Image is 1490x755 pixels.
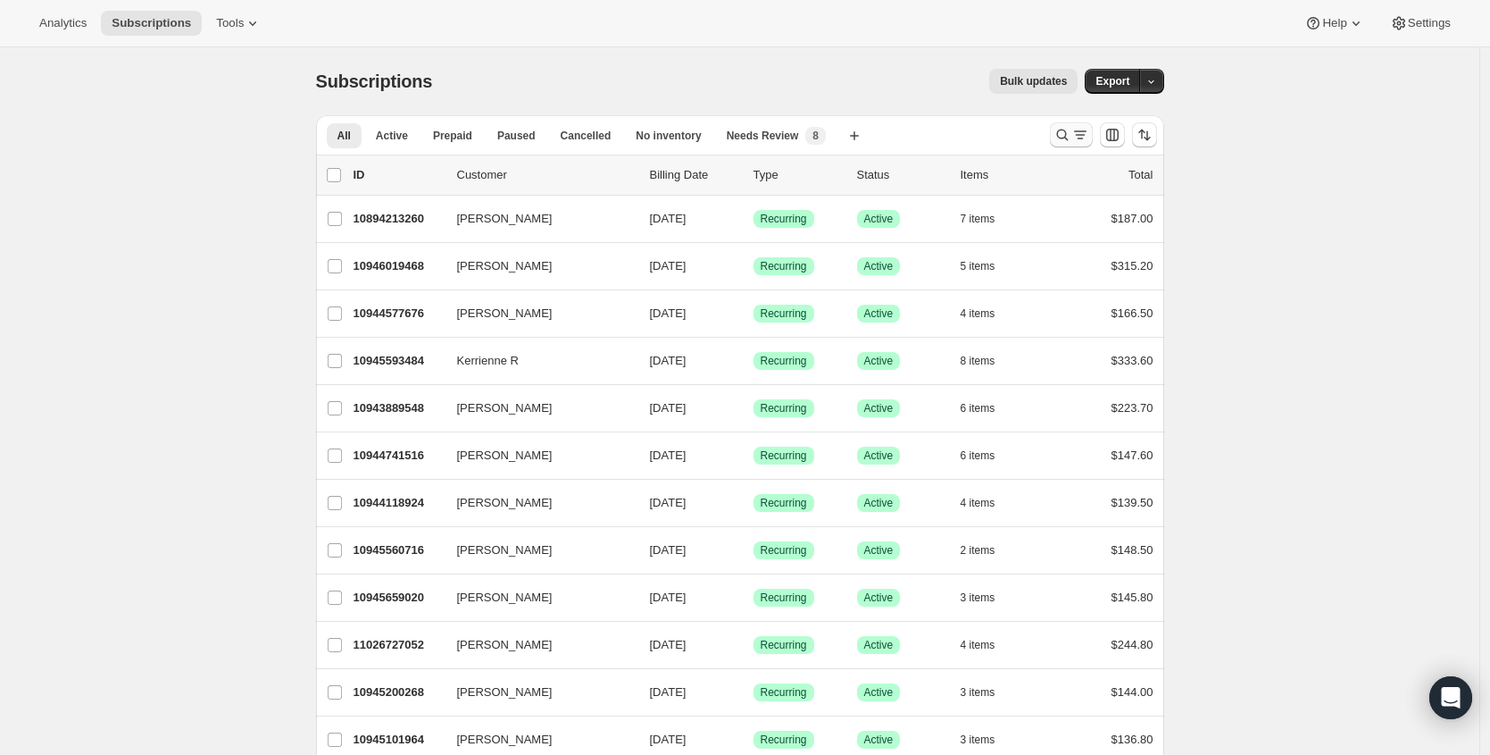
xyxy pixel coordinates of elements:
[961,638,995,652] span: 4 items
[961,491,1015,516] button: 4 items
[761,591,807,605] span: Recurring
[1111,354,1153,367] span: $333.60
[864,685,894,700] span: Active
[961,685,995,700] span: 3 items
[761,354,807,368] span: Recurring
[446,536,625,565] button: [PERSON_NAME]
[1111,259,1153,273] span: $315.20
[864,496,894,510] span: Active
[29,11,97,36] button: Analytics
[205,11,272,36] button: Tools
[457,636,553,654] span: [PERSON_NAME]
[354,257,443,275] p: 10946019468
[457,684,553,701] span: [PERSON_NAME]
[354,636,443,654] p: 11026727052
[961,585,1015,610] button: 3 items
[961,538,1015,563] button: 2 items
[457,731,553,749] span: [PERSON_NAME]
[1111,638,1153,651] span: $244.80
[864,543,894,558] span: Active
[961,449,995,463] span: 6 items
[457,541,553,559] span: [PERSON_NAME]
[446,252,625,281] button: [PERSON_NAME]
[761,306,807,321] span: Recurring
[961,306,995,321] span: 4 items
[354,210,443,228] p: 10894213260
[1111,543,1153,557] span: $148.50
[354,206,1153,231] div: 10894213260[PERSON_NAME][DATE]SuccessRecurringSuccessActive7 items$187.00
[1379,11,1461,36] button: Settings
[961,348,1015,373] button: 8 items
[561,129,612,143] span: Cancelled
[1111,733,1153,746] span: $136.80
[354,305,443,323] p: 10944577676
[354,589,443,607] p: 10945659020
[761,449,807,463] span: Recurring
[1132,122,1157,147] button: Sort the results
[316,71,433,91] span: Subscriptions
[961,443,1015,468] button: 6 items
[864,259,894,273] span: Active
[1322,16,1346,30] span: Help
[354,399,443,417] p: 10943889548
[457,166,636,184] p: Customer
[961,727,1015,752] button: 3 items
[961,259,995,273] span: 5 items
[761,212,807,226] span: Recurring
[636,129,701,143] span: No inventory
[457,305,553,323] span: [PERSON_NAME]
[354,491,1153,516] div: 10944118924[PERSON_NAME][DATE]SuccessRecurringSuccessActive4 items$139.50
[1408,16,1451,30] span: Settings
[650,543,687,557] span: [DATE]
[39,16,87,30] span: Analytics
[961,212,995,226] span: 7 items
[961,396,1015,421] button: 6 items
[457,352,519,370] span: Kerrienne R
[1111,685,1153,699] span: $144.00
[1100,122,1125,147] button: Customize table column order and visibility
[457,399,553,417] span: [PERSON_NAME]
[446,205,625,233] button: [PERSON_NAME]
[961,166,1050,184] div: Items
[761,543,807,558] span: Recurring
[1111,496,1153,509] span: $139.50
[650,401,687,415] span: [DATE]
[354,254,1153,279] div: 10946019468[PERSON_NAME][DATE]SuccessRecurringSuccessActive5 items$315.20
[446,489,625,517] button: [PERSON_NAME]
[1111,401,1153,415] span: $223.70
[761,733,807,747] span: Recurring
[354,166,1153,184] div: IDCustomerBilling DateTypeStatusItemsTotal
[989,69,1078,94] button: Bulk updates
[354,352,443,370] p: 10945593484
[354,348,1153,373] div: 10945593484Kerrienne R[DATE]SuccessRecurringSuccessActive8 items$333.60
[864,733,894,747] span: Active
[961,680,1015,705] button: 3 items
[354,166,443,184] p: ID
[354,443,1153,468] div: 10944741516[PERSON_NAME][DATE]SuccessRecurringSuccessActive6 items$147.60
[761,259,807,273] span: Recurring
[457,210,553,228] span: [PERSON_NAME]
[354,680,1153,705] div: 10945200268[PERSON_NAME][DATE]SuccessRecurringSuccessActive3 items$144.00
[354,494,443,512] p: 10944118924
[457,257,553,275] span: [PERSON_NAME]
[812,129,819,143] span: 8
[446,347,625,375] button: Kerrienne R
[961,254,1015,279] button: 5 items
[961,354,995,368] span: 8 items
[1128,166,1153,184] p: Total
[354,585,1153,610] div: 10945659020[PERSON_NAME][DATE]SuccessRecurringSuccessActive3 items$145.80
[761,401,807,415] span: Recurring
[446,678,625,707] button: [PERSON_NAME]
[857,166,946,184] p: Status
[961,301,1015,326] button: 4 items
[1095,74,1129,88] span: Export
[864,306,894,321] span: Active
[1111,591,1153,604] span: $145.80
[650,449,687,462] span: [DATE]
[457,447,553,465] span: [PERSON_NAME]
[1111,449,1153,462] span: $147.60
[497,129,536,143] span: Paused
[650,306,687,320] span: [DATE]
[216,16,244,30] span: Tools
[650,259,687,273] span: [DATE]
